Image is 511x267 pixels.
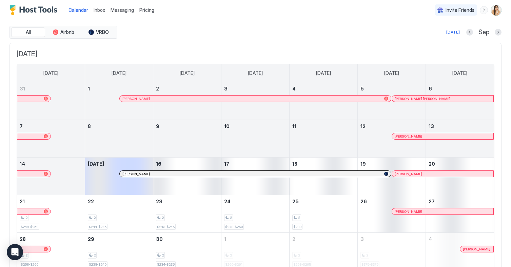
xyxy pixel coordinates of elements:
[478,28,489,36] span: Sep
[395,134,422,139] span: [PERSON_NAME]
[289,82,357,120] td: September 4, 2025
[82,27,116,37] button: VRBO
[221,120,289,132] a: September 10, 2025
[357,82,426,120] td: September 5, 2025
[289,158,357,195] td: September 18, 2025
[122,97,389,101] div: [PERSON_NAME]
[111,6,134,14] a: Messaging
[429,161,435,167] span: 20
[357,120,426,158] td: September 12, 2025
[17,120,85,158] td: September 7, 2025
[153,82,221,95] a: September 2, 2025
[88,123,91,129] span: 8
[495,29,502,36] button: Next month
[316,70,331,76] span: [DATE]
[17,158,85,195] td: September 14, 2025
[139,7,154,13] span: Pricing
[85,195,153,208] a: September 22, 2025
[17,158,85,170] a: September 14, 2025
[21,262,38,267] span: $258-$260
[360,236,364,242] span: 3
[17,195,85,208] a: September 21, 2025
[153,158,221,195] td: September 16, 2025
[221,195,289,208] a: September 24, 2025
[153,82,221,120] td: September 2, 2025
[46,27,80,37] button: Airbnb
[94,253,96,258] span: 2
[17,82,85,95] a: August 31, 2025
[20,161,25,167] span: 14
[68,6,88,14] a: Calendar
[17,50,494,58] span: [DATE]
[360,199,367,204] span: 26
[9,5,60,15] a: Host Tools Logo
[309,64,338,82] a: Thursday
[395,97,491,101] div: [PERSON_NAME] [PERSON_NAME]
[156,199,162,204] span: 23
[426,195,494,233] td: September 27, 2025
[224,161,229,167] span: 17
[153,120,221,132] a: September 9, 2025
[85,233,153,245] a: September 29, 2025
[395,134,491,139] div: [PERSON_NAME]
[358,233,426,245] a: October 3, 2025
[20,86,25,91] span: 31
[122,172,389,176] div: [PERSON_NAME]
[9,26,117,39] div: tab-group
[230,215,232,220] span: 2
[429,236,432,242] span: 4
[292,123,296,129] span: 11
[426,120,494,158] td: September 13, 2025
[37,64,65,82] a: Sunday
[426,158,494,170] a: September 20, 2025
[43,70,58,76] span: [DATE]
[358,195,426,208] a: September 26, 2025
[25,253,27,258] span: 2
[156,161,161,167] span: 16
[88,86,90,91] span: 1
[111,7,134,13] span: Messaging
[85,158,153,195] td: September 15, 2025
[88,199,94,204] span: 22
[17,82,85,120] td: August 31, 2025
[491,5,502,16] div: User profile
[290,120,357,132] a: September 11, 2025
[89,262,106,267] span: $238-$240
[395,97,450,101] span: [PERSON_NAME] [PERSON_NAME]
[11,27,45,37] button: All
[224,86,228,91] span: 3
[445,28,461,36] button: [DATE]
[60,29,74,35] span: Airbnb
[88,161,104,167] span: [DATE]
[112,70,126,76] span: [DATE]
[426,120,494,132] a: September 13, 2025
[395,209,422,214] span: [PERSON_NAME]
[162,253,164,258] span: 2
[17,195,85,233] td: September 21, 2025
[173,64,201,82] a: Tuesday
[85,120,153,132] a: September 8, 2025
[360,86,364,91] span: 5
[426,82,494,95] a: September 6, 2025
[225,225,243,229] span: $248-$250
[357,158,426,195] td: September 19, 2025
[360,161,366,167] span: 19
[153,195,221,208] a: September 23, 2025
[162,215,164,220] span: 2
[446,7,474,13] span: Invite Friends
[248,70,263,76] span: [DATE]
[480,6,488,14] div: menu
[395,172,491,176] div: [PERSON_NAME]
[122,97,150,101] span: [PERSON_NAME]
[290,195,357,208] a: September 25, 2025
[463,247,491,251] div: [PERSON_NAME]
[292,86,296,91] span: 4
[395,172,422,176] span: [PERSON_NAME]
[429,123,434,129] span: 13
[21,225,38,229] span: $249-$250
[153,158,221,170] a: September 16, 2025
[358,120,426,132] a: September 12, 2025
[241,64,270,82] a: Wednesday
[157,262,175,267] span: $234-$235
[221,233,289,245] a: October 1, 2025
